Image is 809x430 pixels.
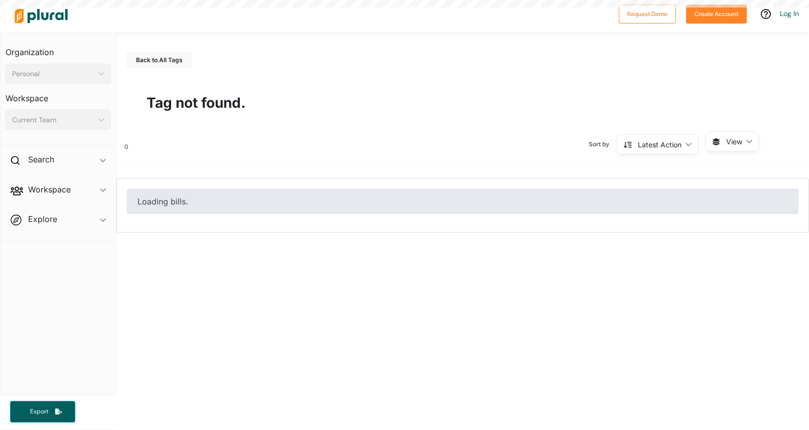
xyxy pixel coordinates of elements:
[686,8,747,19] a: Create Account
[589,140,617,149] span: Sort by
[28,154,54,165] h2: Search
[23,407,55,416] span: Export
[726,136,742,147] span: View
[126,52,192,68] button: Back to All Tags
[147,92,779,113] h1: Tag not found.
[780,9,799,18] a: Log In
[6,84,111,106] h3: Workspace
[619,8,676,19] a: Request Demo
[127,189,798,214] div: Loading bills.
[686,5,747,24] button: Create Account
[638,139,682,150] div: Latest Action
[116,131,128,157] div: 0
[6,38,111,60] h3: Organization
[619,5,676,24] button: Request Demo
[10,401,75,422] button: Export
[12,69,94,79] div: Personal
[136,56,183,64] span: Back to All Tags
[12,115,94,125] div: Current Team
